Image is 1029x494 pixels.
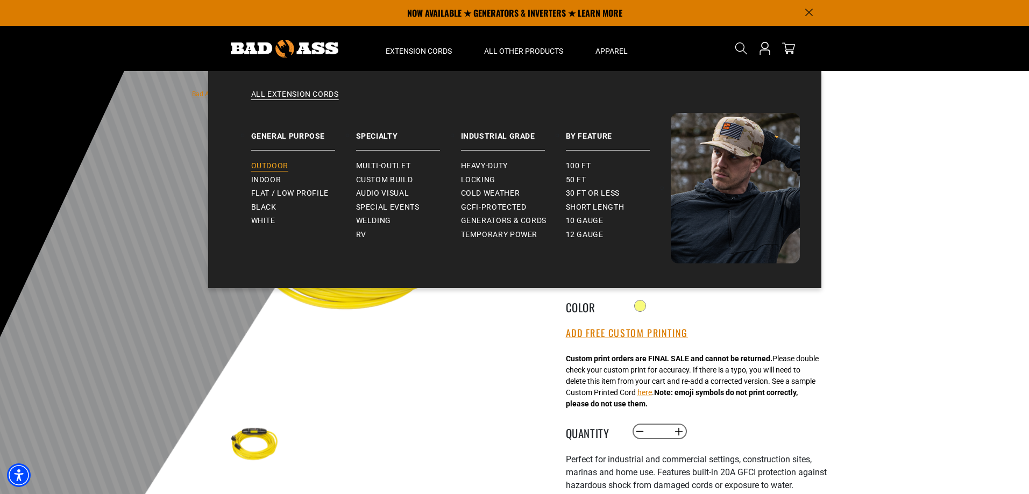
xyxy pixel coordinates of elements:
[566,161,591,171] span: 100 ft
[251,113,356,151] a: General Purpose
[251,173,356,187] a: Indoor
[251,201,356,214] a: Black
[356,189,409,198] span: Audio Visual
[461,161,508,171] span: Heavy-Duty
[7,463,31,487] div: Accessibility Menu
[461,113,566,151] a: Industrial Grade
[251,214,356,228] a: White
[780,42,797,55] a: cart
[566,425,620,439] label: Quantity
[461,173,566,187] a: Locking
[356,175,413,185] span: Custom Build
[356,161,411,171] span: Multi-Outlet
[566,214,671,228] a: 10 gauge
[251,161,288,171] span: Outdoor
[231,40,338,58] img: Bad Ass Extension Cords
[370,26,468,71] summary: Extension Cords
[251,159,356,173] a: Outdoor
[356,113,461,151] a: Specialty
[566,454,827,490] span: Perfect for industrial and commercial settings, construction sites, marinas and home use. Feature...
[192,87,415,100] nav: breadcrumbs
[461,228,566,242] a: Temporary Power
[566,187,671,201] a: 30 ft or less
[386,46,452,56] span: Extension Cords
[566,388,798,408] strong: Note: emoji symbols do not print correctly, please do not use them.
[356,187,461,201] a: Audio Visual
[461,187,566,201] a: Cold Weather
[566,203,625,212] span: Short Length
[251,175,281,185] span: Indoor
[356,216,391,226] span: Welding
[461,175,495,185] span: Locking
[566,201,671,214] a: Short Length
[192,90,265,98] a: Bad Ass Extension Cords
[637,387,652,398] button: here
[566,173,671,187] a: 50 ft
[461,216,547,226] span: Generators & Cords
[356,230,366,240] span: RV
[356,159,461,173] a: Multi-Outlet
[251,187,356,201] a: Flat / Low Profile
[356,228,461,242] a: RV
[356,201,461,214] a: Special Events
[356,173,461,187] a: Custom Build
[566,216,604,226] span: 10 gauge
[356,203,420,212] span: Special Events
[566,299,620,313] legend: Color
[251,216,275,226] span: White
[251,203,276,212] span: Black
[579,26,644,71] summary: Apparel
[461,203,527,212] span: GCFI-Protected
[566,354,772,363] strong: Custom print orders are FINAL SALE and cannot be returned.
[356,214,461,228] a: Welding
[461,189,520,198] span: Cold Weather
[461,230,538,240] span: Temporary Power
[224,414,286,476] img: Yellow
[595,46,628,56] span: Apparel
[566,159,671,173] a: 100 ft
[566,175,586,185] span: 50 ft
[468,26,579,71] summary: All Other Products
[566,327,688,339] button: Add Free Custom Printing
[566,228,671,242] a: 12 gauge
[566,353,819,410] div: Please double check your custom print for accuracy. If there is a typo, you will need to delete t...
[566,113,671,151] a: By Feature
[251,189,329,198] span: Flat / Low Profile
[461,214,566,228] a: Generators & Cords
[461,159,566,173] a: Heavy-Duty
[756,26,773,71] a: Open this option
[671,113,800,263] img: Bad Ass Extension Cords
[230,89,800,113] a: All Extension Cords
[484,46,563,56] span: All Other Products
[566,230,604,240] span: 12 gauge
[733,40,750,57] summary: Search
[566,189,620,198] span: 30 ft or less
[461,201,566,214] a: GCFI-Protected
